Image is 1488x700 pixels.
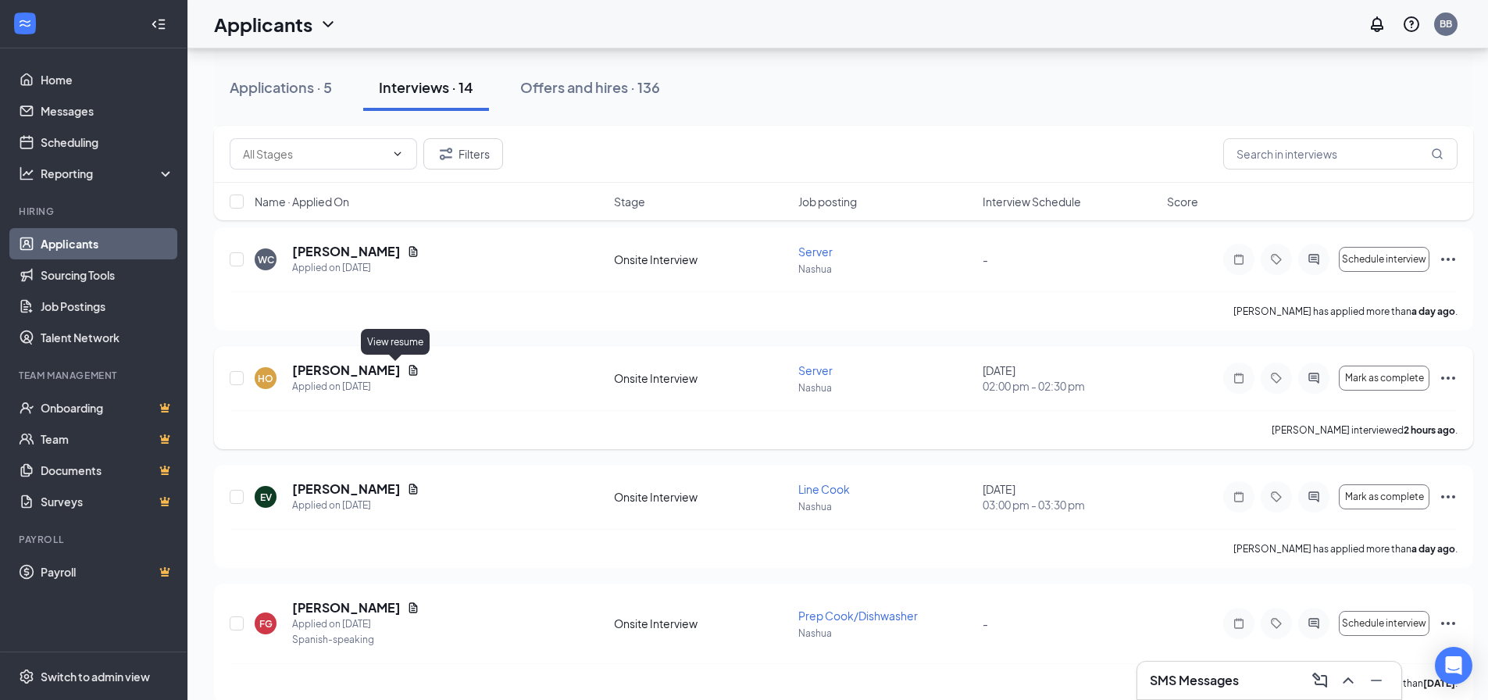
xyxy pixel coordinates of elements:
button: Mark as complete [1339,366,1429,391]
svg: Tag [1267,617,1286,630]
h5: [PERSON_NAME] [292,362,401,379]
svg: Document [407,245,419,258]
svg: Tag [1267,253,1286,266]
a: Messages [41,95,174,127]
b: [DATE] [1423,677,1455,689]
svg: ActiveChat [1304,491,1323,503]
svg: Document [407,483,419,495]
svg: Analysis [19,166,34,181]
a: Talent Network [41,322,174,353]
svg: WorkstreamLogo [17,16,33,31]
div: Onsite Interview [614,616,789,631]
button: ComposeMessage [1308,668,1333,693]
button: Filter Filters [423,138,503,170]
div: Payroll [19,533,171,546]
a: DocumentsCrown [41,455,174,486]
div: Onsite Interview [614,252,789,267]
svg: Note [1229,372,1248,384]
button: Schedule interview [1339,247,1429,272]
span: Interview Schedule [983,194,1081,209]
svg: Note [1229,491,1248,503]
button: Minimize [1364,668,1389,693]
b: a day ago [1411,543,1455,555]
div: Onsite Interview [614,370,789,386]
svg: ComposeMessage [1311,671,1329,690]
svg: Ellipses [1439,369,1458,387]
input: Search in interviews [1223,138,1458,170]
p: Nashua [798,627,973,640]
svg: Tag [1267,372,1286,384]
h5: [PERSON_NAME] [292,480,401,498]
div: Open Intercom Messenger [1435,647,1472,684]
div: Spanish-speaking [292,632,419,648]
div: WC [258,253,274,266]
input: All Stages [243,145,385,162]
svg: Settings [19,669,34,684]
button: Schedule interview [1339,611,1429,636]
svg: ActiveChat [1304,617,1323,630]
svg: ActiveChat [1304,372,1323,384]
svg: Filter [437,145,455,163]
svg: Document [407,602,419,614]
svg: QuestionInfo [1402,15,1421,34]
a: TeamCrown [41,423,174,455]
a: Sourcing Tools [41,259,174,291]
div: EV [260,491,272,504]
h1: Applicants [214,11,312,37]
svg: ActiveChat [1304,253,1323,266]
h5: [PERSON_NAME] [292,243,401,260]
svg: ChevronDown [391,148,404,160]
div: View resume [361,329,430,355]
h5: [PERSON_NAME] [292,599,401,616]
a: Job Postings [41,291,174,322]
span: 02:00 pm - 02:30 pm [983,378,1158,394]
svg: Ellipses [1439,614,1458,633]
button: Mark as complete [1339,484,1429,509]
span: Prep Cook/Dishwasher [798,609,918,623]
div: [DATE] [983,481,1158,512]
p: Nashua [798,381,973,395]
a: Home [41,64,174,95]
b: a day ago [1411,305,1455,317]
svg: Tag [1267,491,1286,503]
span: Score [1167,194,1198,209]
div: FG [259,617,273,630]
svg: Minimize [1367,671,1386,690]
span: Mark as complete [1345,491,1424,502]
div: Hiring [19,205,171,218]
span: 03:00 pm - 03:30 pm [983,497,1158,512]
span: - [983,252,988,266]
a: Applicants [41,228,174,259]
b: 2 hours ago [1404,424,1455,436]
svg: Ellipses [1439,487,1458,506]
span: - [983,616,988,630]
svg: MagnifyingGlass [1431,148,1443,160]
div: Applied on [DATE] [292,379,419,395]
svg: ChevronDown [319,15,337,34]
div: Reporting [41,166,175,181]
a: OnboardingCrown [41,392,174,423]
span: Line Cook [798,482,850,496]
span: Stage [614,194,645,209]
p: [PERSON_NAME] interviewed . [1272,423,1458,437]
div: Applied on [DATE] [292,260,419,276]
div: Applications · 5 [230,77,332,97]
span: Schedule interview [1342,254,1426,265]
svg: Note [1229,617,1248,630]
svg: ChevronUp [1339,671,1358,690]
span: Name · Applied On [255,194,349,209]
div: Applied on [DATE] [292,498,419,513]
p: Nashua [798,262,973,276]
div: Applied on [DATE] [292,616,419,632]
span: Schedule interview [1342,618,1426,629]
span: Server [798,245,833,259]
div: Team Management [19,369,171,382]
svg: Note [1229,253,1248,266]
a: SurveysCrown [41,486,174,517]
svg: Document [407,364,419,377]
p: Nashua [798,500,973,513]
span: Server [798,363,833,377]
div: BB [1440,17,1452,30]
div: [DATE] [983,362,1158,394]
div: Onsite Interview [614,489,789,505]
